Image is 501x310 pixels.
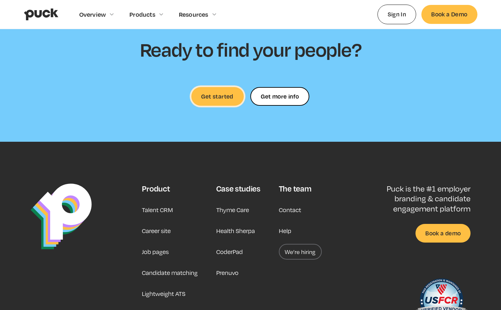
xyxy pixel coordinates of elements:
[142,223,171,239] a: Career site
[250,87,309,106] a: Get more info
[216,223,255,239] a: Health Sherpa
[216,202,249,218] a: Thyme Care
[216,265,239,281] a: Prenuvo
[142,265,198,281] a: Candidate matching
[279,184,311,193] div: The team
[279,244,322,260] a: We’re hiring
[216,244,243,260] a: CoderPad
[191,87,244,106] a: Get started
[415,224,471,243] a: Book a demo
[142,184,170,193] div: Product
[30,184,92,249] img: Puck Logo
[142,286,185,301] a: Lightweight ATS
[79,11,106,18] div: Overview
[421,5,477,24] a: Book a Demo
[142,202,173,218] a: Talent CRM
[129,11,155,18] div: Products
[142,244,169,260] a: Job pages
[250,87,309,106] form: Ready to find your people
[216,184,260,193] div: Case studies
[377,5,416,24] a: Sign In
[179,11,208,18] div: Resources
[140,38,361,61] h2: Ready to find your people?
[279,223,291,239] a: Help
[365,184,471,213] p: Puck is the #1 employer branding & candidate engagement platform
[279,202,301,218] a: Contact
